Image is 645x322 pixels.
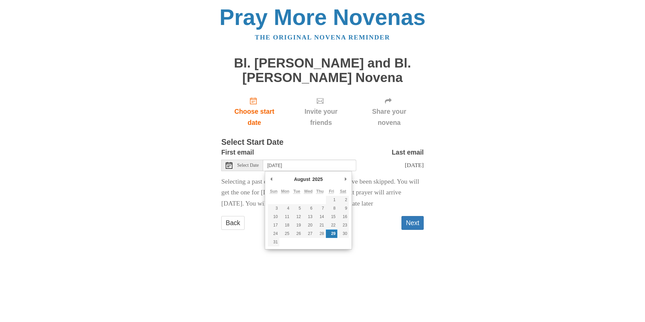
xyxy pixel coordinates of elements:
[342,174,349,184] button: Next Month
[221,138,424,147] h3: Select Start Date
[314,204,326,213] button: 7
[291,230,303,238] button: 26
[221,91,287,132] a: Choose start date
[268,213,279,221] button: 10
[303,213,314,221] button: 13
[263,160,356,171] input: Use the arrow keys to pick a date
[293,189,300,194] abbr: Tuesday
[255,34,390,41] a: The original novena reminder
[361,106,417,128] span: Share your novena
[279,204,291,213] button: 4
[311,174,324,184] div: 2025
[268,238,279,246] button: 31
[314,221,326,230] button: 21
[326,196,337,204] button: 1
[303,230,314,238] button: 27
[326,213,337,221] button: 15
[355,91,424,132] div: Click "Next" to confirm your start date first.
[337,213,349,221] button: 16
[337,221,349,230] button: 23
[291,204,303,213] button: 5
[268,230,279,238] button: 24
[326,230,337,238] button: 29
[340,189,346,194] abbr: Saturday
[401,216,424,230] button: Next
[294,106,348,128] span: Invite your friends
[228,106,281,128] span: Choose start date
[314,213,326,221] button: 14
[326,221,337,230] button: 22
[221,56,424,85] h1: Bl. [PERSON_NAME] and Bl. [PERSON_NAME] Novena
[303,221,314,230] button: 20
[316,189,324,194] abbr: Thursday
[293,174,311,184] div: August
[221,176,424,210] p: Selecting a past date means all the past prayers have been skipped. You will get the one for [DAT...
[268,204,279,213] button: 3
[220,5,426,30] a: Pray More Novenas
[279,213,291,221] button: 11
[221,147,254,158] label: First email
[291,213,303,221] button: 12
[268,174,275,184] button: Previous Month
[337,230,349,238] button: 30
[337,196,349,204] button: 2
[392,147,424,158] label: Last email
[303,204,314,213] button: 6
[237,163,259,168] span: Select Date
[329,189,334,194] abbr: Friday
[291,221,303,230] button: 19
[287,91,355,132] div: Click "Next" to confirm your start date first.
[326,204,337,213] button: 8
[337,204,349,213] button: 9
[304,189,313,194] abbr: Wednesday
[279,230,291,238] button: 25
[314,230,326,238] button: 28
[281,189,289,194] abbr: Monday
[268,221,279,230] button: 17
[405,162,424,168] span: [DATE]
[279,221,291,230] button: 18
[270,189,278,194] abbr: Sunday
[221,216,245,230] a: Back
